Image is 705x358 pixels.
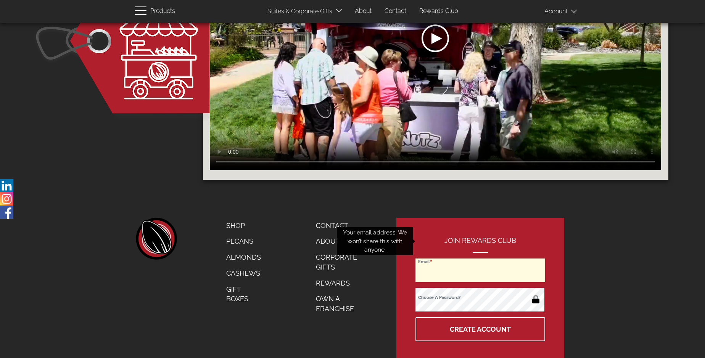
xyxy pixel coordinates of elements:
[349,4,377,19] a: About
[221,233,267,249] a: Pecans
[262,4,335,19] a: Suites & Corporate Gifts
[337,227,413,255] div: Your email address. We won’t share this with anyone.
[310,218,372,234] a: Contact
[379,4,412,19] a: Contact
[415,317,545,341] button: Create Account
[221,281,267,307] a: Gift Boxes
[221,249,267,265] a: Almonds
[310,291,372,316] a: Own a Franchise
[221,265,267,281] a: Cashews
[415,258,545,282] input: Email
[310,275,372,291] a: Rewards
[415,237,545,253] h2: Join Rewards Club
[135,218,177,260] a: home
[414,4,464,19] a: Rewards Club
[221,218,267,234] a: Shop
[310,233,372,249] a: About
[310,249,372,275] a: Corporate Gifts
[150,6,175,17] span: Products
